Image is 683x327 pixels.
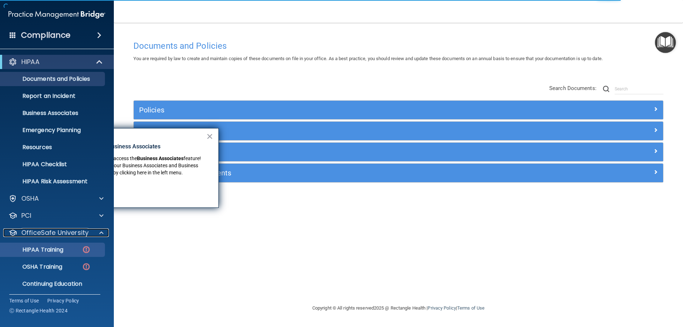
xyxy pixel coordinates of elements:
[21,211,31,220] p: PCI
[269,297,528,320] div: Copyright © All rights reserved 2025 @ Rectangle Health | |
[5,280,102,288] p: Continuing Education
[47,297,79,304] a: Privacy Policy
[9,297,39,304] a: Terms of Use
[5,178,102,185] p: HIPAA Risk Assessment
[21,194,39,203] p: OSHA
[63,155,202,175] span: feature! You can now manage your Business Associates and Business Associate Agreements by clickin...
[5,161,102,168] p: HIPAA Checklist
[549,85,597,91] span: Search Documents:
[457,305,485,311] a: Terms of Use
[655,32,676,53] button: Open Resource Center
[615,84,663,94] input: Search
[5,144,102,151] p: Resources
[206,131,213,142] button: Close
[137,155,184,161] strong: Business Associates
[428,305,456,311] a: Privacy Policy
[139,148,525,156] h5: Practice Forms and Logs
[133,56,603,61] span: You are required by law to create and maintain copies of these documents on file in your office. ...
[21,58,39,66] p: HIPAA
[5,110,102,117] p: Business Associates
[82,245,91,254] img: danger-circle.6113f641.png
[5,93,102,100] p: Report an Incident
[139,106,525,114] h5: Policies
[63,143,206,151] p: New Location for Business Associates
[9,307,68,314] span: Ⓒ Rectangle Health 2024
[560,276,674,305] iframe: Drift Widget Chat Controller
[5,127,102,134] p: Emergency Planning
[5,75,102,83] p: Documents and Policies
[82,262,91,271] img: danger-circle.6113f641.png
[139,169,525,177] h5: Employee Acknowledgments
[21,228,89,237] p: OfficeSafe University
[133,41,663,51] h4: Documents and Policies
[139,127,525,135] h5: Privacy Documents
[5,263,62,270] p: OSHA Training
[5,246,63,253] p: HIPAA Training
[9,7,105,22] img: PMB logo
[603,86,609,92] img: ic-search.3b580494.png
[21,30,70,40] h4: Compliance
